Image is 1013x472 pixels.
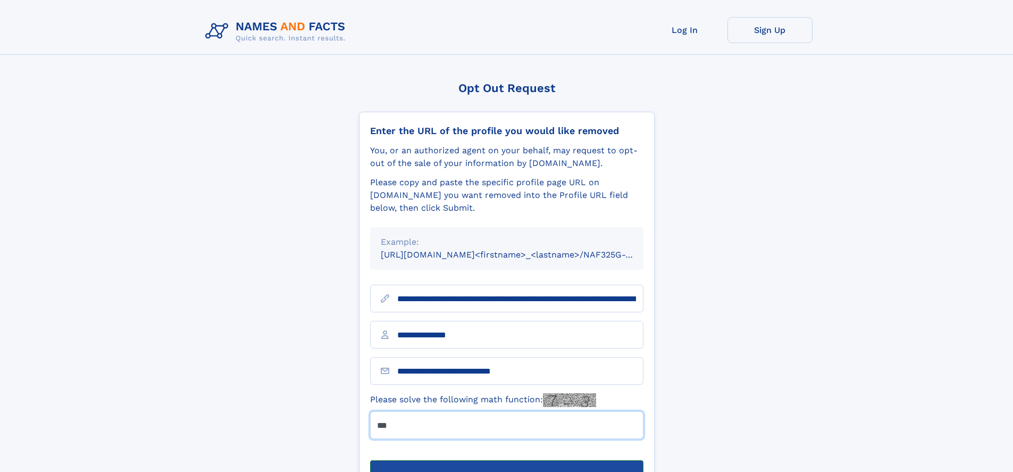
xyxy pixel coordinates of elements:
[370,393,596,407] label: Please solve the following math function:
[370,176,643,214] div: Please copy and paste the specific profile page URL on [DOMAIN_NAME] you want removed into the Pr...
[381,250,664,260] small: [URL][DOMAIN_NAME]<firstname>_<lastname>/NAF325G-xxxxxxxx
[727,17,813,43] a: Sign Up
[201,17,354,46] img: Logo Names and Facts
[381,236,633,249] div: Example:
[370,144,643,170] div: You, or an authorized agent on your behalf, may request to opt-out of the sale of your informatio...
[359,81,655,95] div: Opt Out Request
[370,125,643,137] div: Enter the URL of the profile you would like removed
[642,17,727,43] a: Log In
